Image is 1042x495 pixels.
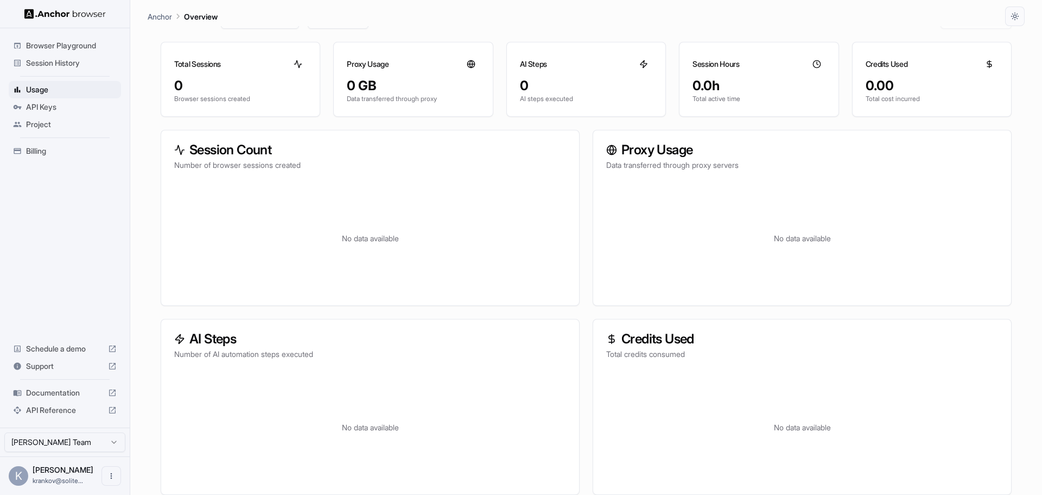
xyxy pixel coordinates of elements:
span: Billing [26,146,117,156]
h3: Proxy Usage [606,143,998,156]
div: 0 [174,77,307,95]
span: Krasimir Rankov [33,465,93,474]
p: Number of AI automation steps executed [174,349,566,360]
img: Anchor Logo [24,9,106,19]
div: Usage [9,81,121,98]
div: 0 [520,77,652,95]
h3: AI Steps [520,59,547,70]
div: 0 GB [347,77,479,95]
div: Documentation [9,384,121,402]
div: Session History [9,54,121,72]
p: Anchor [148,11,172,22]
p: Browser sessions created [174,95,307,103]
h3: Credits Used [866,59,908,70]
div: 0.00 [866,77,998,95]
span: Usage [26,84,117,95]
div: No data available [174,184,566,292]
nav: breadcrumb [148,10,218,22]
span: API Reference [26,405,104,416]
h3: Total Sessions [174,59,221,70]
span: Project [26,119,117,130]
div: Billing [9,142,121,160]
span: Session History [26,58,117,68]
p: Total credits consumed [606,349,998,360]
div: Support [9,358,121,375]
p: Number of browser sessions created [174,160,566,171]
div: No data available [606,373,998,481]
span: Schedule a demo [26,343,104,354]
h3: AI Steps [174,333,566,346]
p: Total cost incurred [866,95,998,103]
p: Total active time [692,95,825,103]
div: 0.0h [692,77,825,95]
h3: Credits Used [606,333,998,346]
div: API Keys [9,98,121,116]
div: Browser Playground [9,37,121,54]
h3: Session Count [174,143,566,156]
div: K [9,466,28,486]
h3: Proxy Usage [347,59,389,70]
p: Data transferred through proxy [347,95,479,103]
div: No data available [174,373,566,481]
div: Schedule a demo [9,340,121,358]
div: No data available [606,184,998,292]
div: Project [9,116,121,133]
p: Data transferred through proxy servers [606,160,998,171]
div: API Reference [9,402,121,419]
p: AI steps executed [520,95,652,103]
span: API Keys [26,102,117,112]
h3: Session Hours [692,59,739,70]
span: Documentation [26,387,104,398]
p: Overview [184,11,218,22]
span: Browser Playground [26,40,117,51]
button: Open menu [101,466,121,486]
span: Support [26,361,104,372]
span: krankov@solitex.biz [33,477,83,485]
